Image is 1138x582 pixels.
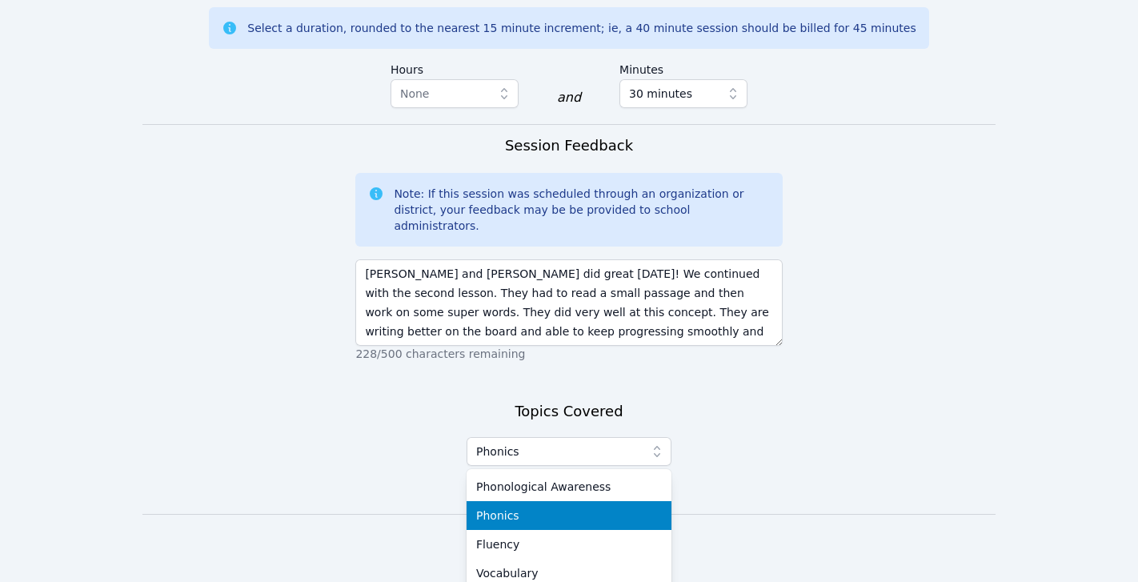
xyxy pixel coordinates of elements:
[400,87,430,100] span: None
[391,79,519,108] button: None
[467,437,671,466] button: Phonics
[619,55,747,79] label: Minutes
[557,88,581,107] div: and
[629,84,692,103] span: 30 minutes
[476,565,539,581] span: Vocabulary
[505,134,633,157] h3: Session Feedback
[619,79,747,108] button: 30 minutes
[355,346,782,362] p: 228/500 characters remaining
[476,442,519,461] span: Phonics
[476,508,519,524] span: Phonics
[515,400,623,423] h3: Topics Covered
[247,20,916,36] div: Select a duration, rounded to the nearest 15 minute increment; ie, a 40 minute session should be ...
[391,55,519,79] label: Hours
[394,186,769,234] div: Note: If this session was scheduled through an organization or district, your feedback may be be ...
[476,536,519,552] span: Fluency
[355,259,782,346] textarea: [PERSON_NAME] and [PERSON_NAME] did great [DATE]! We continued with the second lesson. They had t...
[476,479,611,495] span: Phonological Awareness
